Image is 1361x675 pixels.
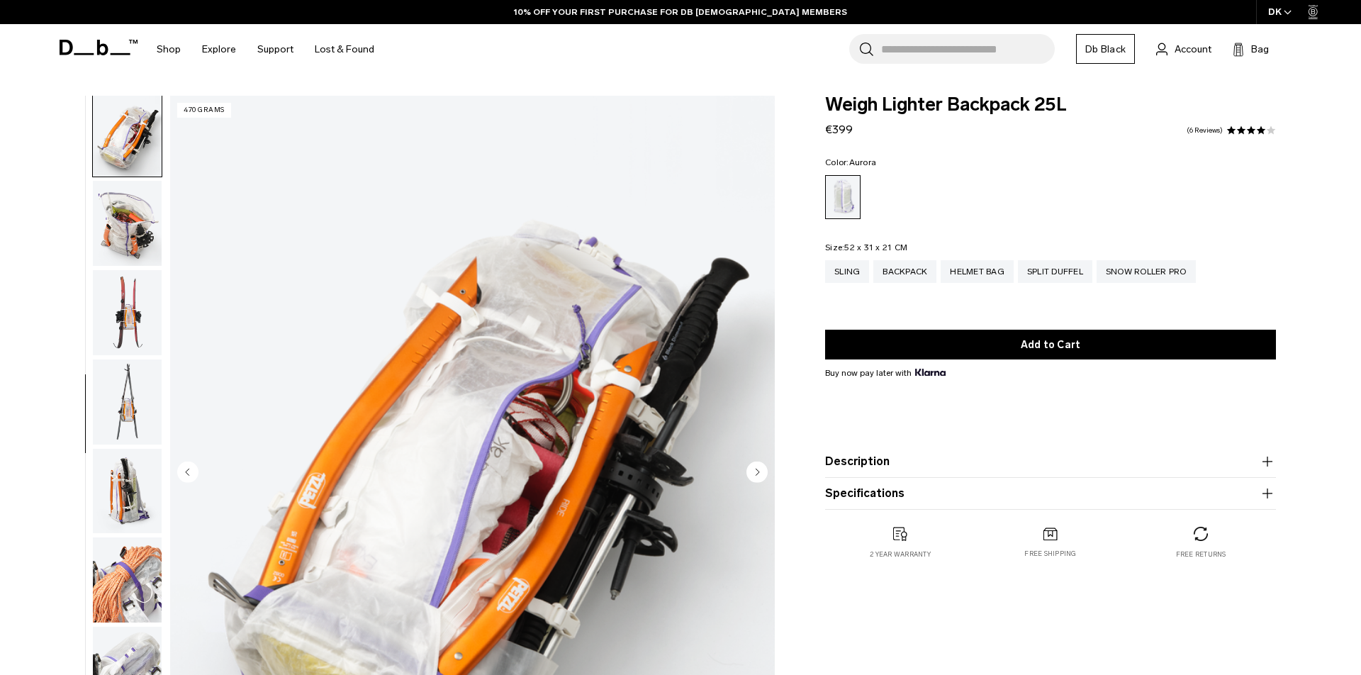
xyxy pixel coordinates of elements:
[93,449,162,534] img: Weigh_Lighter_Backpack_25L_10.png
[92,91,162,177] button: Weigh_Lighter_Backpack_25L_6.png
[825,175,861,219] a: Aurora
[825,243,907,252] legend: Size:
[514,6,847,18] a: 10% OFF YOUR FIRST PURCHASE FOR DB [DEMOGRAPHIC_DATA] MEMBERS
[93,537,162,623] img: Weigh_Lighter_Backpack_25L_11.png
[1187,127,1223,134] a: 6 reviews
[93,91,162,177] img: Weigh_Lighter_Backpack_25L_6.png
[1076,34,1135,64] a: Db Black
[177,461,198,485] button: Previous slide
[146,24,385,74] nav: Main Navigation
[1175,42,1211,57] span: Account
[92,537,162,623] button: Weigh_Lighter_Backpack_25L_11.png
[825,485,1276,502] button: Specifications
[849,157,877,167] span: Aurora
[315,24,374,74] a: Lost & Found
[93,181,162,266] img: Weigh_Lighter_Backpack_25L_7.png
[825,260,869,283] a: Sling
[257,24,293,74] a: Support
[1233,40,1269,57] button: Bag
[177,103,231,118] p: 470 grams
[825,123,853,136] span: €399
[941,260,1014,283] a: Helmet Bag
[915,369,946,376] img: {"height" => 20, "alt" => "Klarna"}
[202,24,236,74] a: Explore
[825,158,876,167] legend: Color:
[1097,260,1196,283] a: Snow Roller Pro
[1176,550,1226,559] p: Free returns
[825,330,1276,359] button: Add to Cart
[157,24,181,74] a: Shop
[93,270,162,355] img: Weigh_Lighter_Backpack_25L_8.png
[1156,40,1211,57] a: Account
[92,359,162,445] button: Weigh_Lighter_Backpack_25L_9.png
[746,461,768,485] button: Next slide
[93,359,162,445] img: Weigh_Lighter_Backpack_25L_9.png
[825,367,946,379] span: Buy now pay later with
[870,550,931,559] p: 2 year warranty
[92,448,162,535] button: Weigh_Lighter_Backpack_25L_10.png
[92,269,162,356] button: Weigh_Lighter_Backpack_25L_8.png
[92,180,162,267] button: Weigh_Lighter_Backpack_25L_7.png
[1018,260,1092,283] a: Split Duffel
[1024,549,1076,559] p: Free shipping
[873,260,936,283] a: Backpack
[825,96,1276,114] span: Weigh Lighter Backpack 25L
[825,453,1276,470] button: Description
[844,242,907,252] span: 52 x 31 x 21 CM
[1251,42,1269,57] span: Bag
